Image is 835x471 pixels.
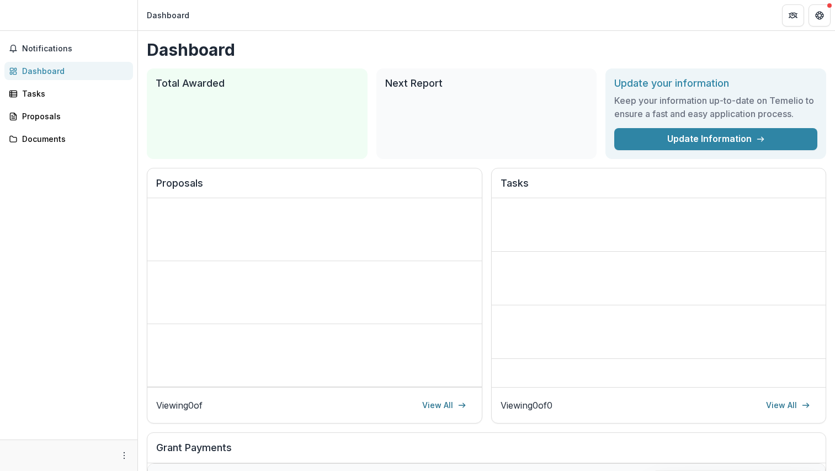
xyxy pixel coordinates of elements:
nav: breadcrumb [142,7,194,23]
button: Get Help [809,4,831,27]
div: Dashboard [22,65,124,77]
button: Notifications [4,40,133,57]
div: Proposals [22,110,124,122]
p: Viewing 0 of [156,399,203,412]
h2: Grant Payments [156,442,817,463]
h1: Dashboard [147,40,826,60]
a: Documents [4,130,133,148]
h2: Proposals [156,177,473,198]
button: More [118,449,131,462]
p: Viewing 0 of 0 [501,399,552,412]
a: View All [759,396,817,414]
h2: Total Awarded [156,77,359,89]
h2: Next Report [385,77,588,89]
div: Tasks [22,88,124,99]
div: Documents [22,133,124,145]
a: Tasks [4,84,133,103]
a: View All [416,396,473,414]
a: Update Information [614,128,817,150]
a: Proposals [4,107,133,125]
span: Notifications [22,44,129,54]
h2: Update your information [614,77,817,89]
button: Partners [782,4,804,27]
div: Dashboard [147,9,189,21]
h2: Tasks [501,177,817,198]
h3: Keep your information up-to-date on Temelio to ensure a fast and easy application process. [614,94,817,120]
a: Dashboard [4,62,133,80]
